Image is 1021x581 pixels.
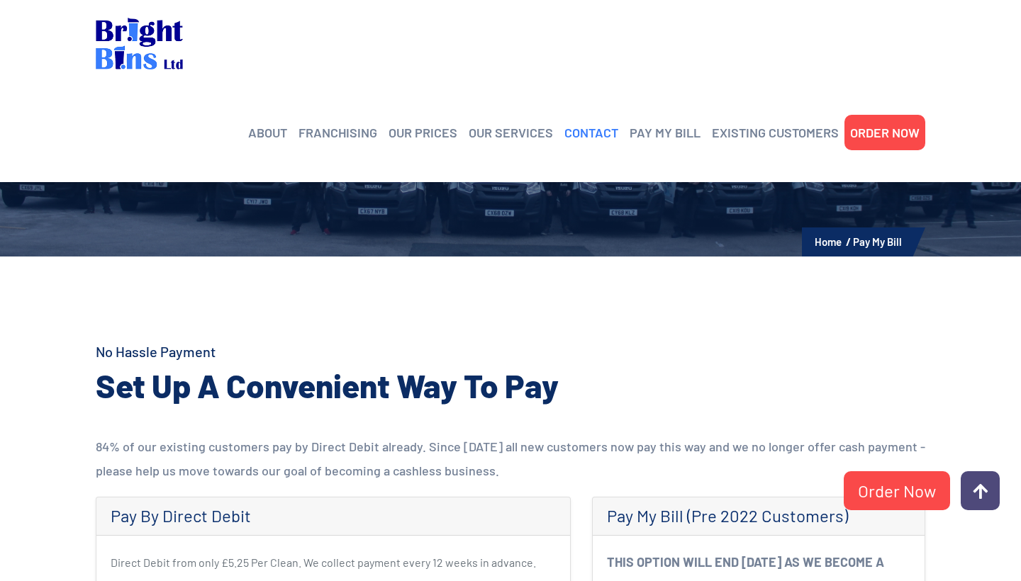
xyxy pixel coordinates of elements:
[96,434,925,483] p: 84% of our existing customers pay by Direct Debit already. Since [DATE] all new customers now pay...
[111,555,536,569] small: Direct Debit from only £5.25 Per Clean. We collect payment every 12 weeks in advance.
[96,342,627,361] h4: No Hassle Payment
[630,122,701,143] a: PAY MY BILL
[844,471,950,510] a: Order Now
[607,506,910,526] h4: Pay My Bill (Pre 2022 Customers)
[96,364,627,407] h2: Set Up A Convenient Way To Pay
[853,232,902,251] li: Pay My Bill
[564,122,618,143] a: CONTACT
[389,122,457,143] a: OUR PRICES
[248,122,287,143] a: ABOUT
[299,122,377,143] a: FRANCHISING
[815,235,842,248] a: Home
[469,122,553,143] a: OUR SERVICES
[850,122,920,143] a: ORDER NOW
[712,122,839,143] a: EXISTING CUSTOMERS
[111,506,556,526] h4: Pay By Direct Debit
